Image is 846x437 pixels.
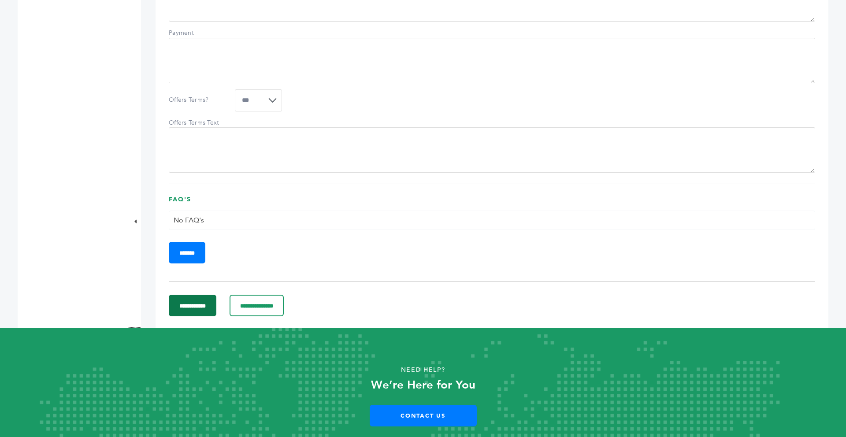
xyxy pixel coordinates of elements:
h3: FAQ's [169,195,815,211]
label: Offers Terms Text [169,119,230,127]
span: No FAQ's [174,215,204,225]
p: Need Help? [42,363,804,377]
label: Payment [169,29,230,37]
strong: We’re Here for You [371,377,475,393]
label: Offers Terms? [169,96,230,104]
a: Contact Us [370,405,477,426]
